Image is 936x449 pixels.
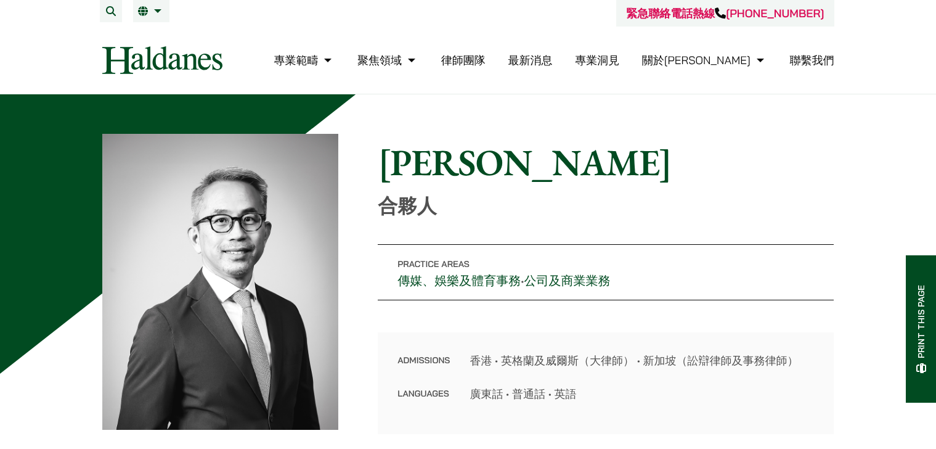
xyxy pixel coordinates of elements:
[378,140,834,184] h1: [PERSON_NAME]
[378,194,834,218] p: 合夥人
[524,273,611,289] a: 公司及商業業務
[626,6,824,20] a: 緊急聯絡電話熱線[PHONE_NUMBER]
[575,53,619,67] a: 專業洞見
[397,273,521,289] a: 傳媒、娛樂及體育事務
[397,352,450,385] dt: Admissions
[102,46,222,74] img: Logo of Haldanes
[397,258,470,270] span: Practice Areas
[470,385,814,402] dd: 廣東話 • 普通話 • 英語
[642,53,767,67] a: 關於何敦
[441,53,486,67] a: 律師團隊
[790,53,834,67] a: 聯繫我們
[378,244,834,300] p: •
[357,53,418,67] a: 聚焦領域
[397,385,450,402] dt: Languages
[138,6,165,16] a: 繁
[274,53,335,67] a: 專業範疇
[470,352,814,369] dd: 香港 • 英格蘭及威爾斯（大律師） • 新加坡（訟辯律師及事務律師）
[508,53,552,67] a: 最新消息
